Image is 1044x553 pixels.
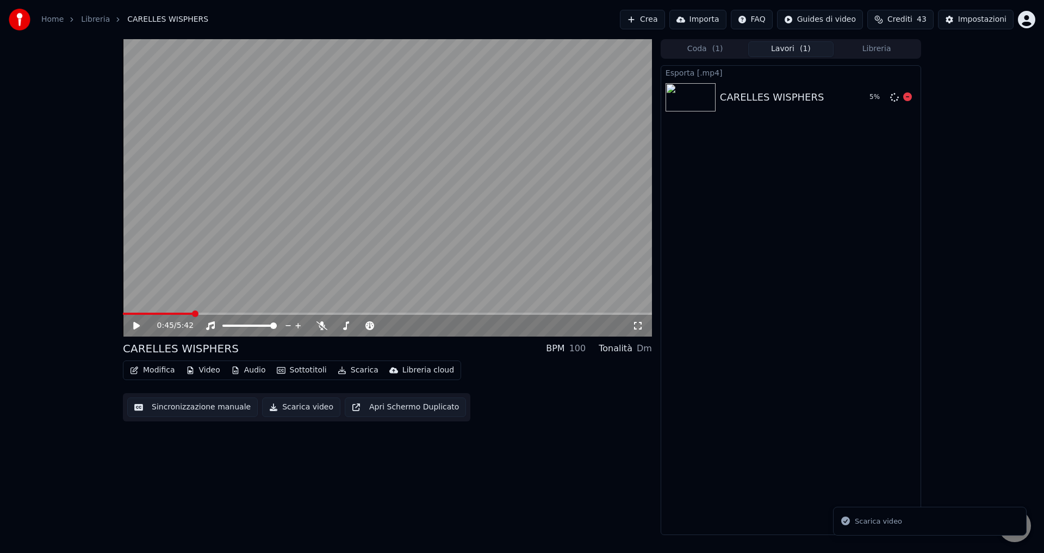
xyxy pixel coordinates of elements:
[720,90,824,105] div: CARELLES WISPHERS
[661,66,921,79] div: Esporta [.mp4]
[262,397,340,417] button: Scarica video
[569,342,586,355] div: 100
[182,363,225,378] button: Video
[333,363,383,378] button: Scarica
[9,9,30,30] img: youka
[127,14,208,25] span: CARELLES WISPHERS
[777,10,863,29] button: Guides di video
[123,341,239,356] div: CARELLES WISPHERS
[41,14,64,25] a: Home
[938,10,1014,29] button: Impostazioni
[731,10,773,29] button: FAQ
[345,397,466,417] button: Apri Schermo Duplicato
[127,397,258,417] button: Sincronizzazione manuale
[887,14,912,25] span: Crediti
[958,14,1006,25] div: Impostazioni
[402,365,454,376] div: Libreria cloud
[637,342,652,355] div: Dm
[599,342,632,355] div: Tonalità
[662,41,748,57] button: Coda
[855,516,902,527] div: Scarica video
[869,93,886,102] div: 5 %
[546,342,564,355] div: BPM
[620,10,664,29] button: Crea
[917,14,927,25] span: 43
[177,320,194,331] span: 5:42
[800,44,811,54] span: ( 1 )
[669,10,726,29] button: Importa
[272,363,331,378] button: Sottotitoli
[834,41,919,57] button: Libreria
[748,41,834,57] button: Lavori
[126,363,179,378] button: Modifica
[712,44,723,54] span: ( 1 )
[867,10,934,29] button: Crediti43
[157,320,174,331] span: 0:45
[227,363,270,378] button: Audio
[157,320,183,331] div: /
[41,14,208,25] nav: breadcrumb
[81,14,110,25] a: Libreria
